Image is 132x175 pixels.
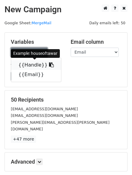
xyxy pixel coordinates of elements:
[11,96,121,103] h5: 50 Recipients
[11,49,60,58] div: Example: houseoftawar
[5,4,127,15] h2: New Campaign
[71,39,121,45] h5: Email column
[5,21,51,25] small: Google Sheet:
[11,113,78,118] small: [EMAIL_ADDRESS][DOMAIN_NAME]
[11,159,121,165] h5: Advanced
[87,20,127,26] span: Daily emails left: 50
[11,120,109,132] small: [PERSON_NAME][EMAIL_ADDRESS][PERSON_NAME][DOMAIN_NAME]
[11,60,61,70] a: {{Handle}}
[11,135,36,143] a: +47 more
[102,146,132,175] iframe: Chat Widget
[102,146,132,175] div: 聊天小组件
[32,21,51,25] a: MergeMail
[11,107,78,111] small: [EMAIL_ADDRESS][DOMAIN_NAME]
[11,70,61,79] a: {{Email}}
[11,39,62,45] h5: Variables
[87,21,127,25] a: Daily emails left: 50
